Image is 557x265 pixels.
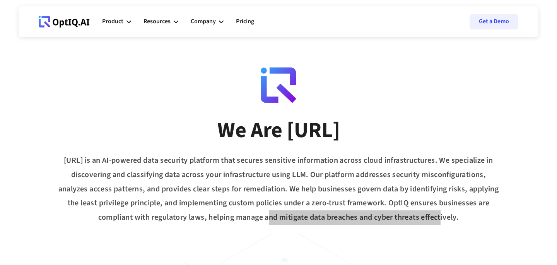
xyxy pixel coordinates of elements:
div: Resources [144,16,171,27]
div: Company [191,10,224,33]
div: Product [102,10,131,33]
div: Product [102,16,123,27]
a: Pricing [236,10,254,33]
a: Get a Demo [470,14,518,29]
div: [URL] is an AI-powered data security platform that secures sensitive information across cloud inf... [17,153,540,225]
a: Webflow Homepage [39,10,90,33]
div: We Are [URL] [217,117,340,144]
div: Company [191,16,216,27]
div: Resources [144,10,178,33]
